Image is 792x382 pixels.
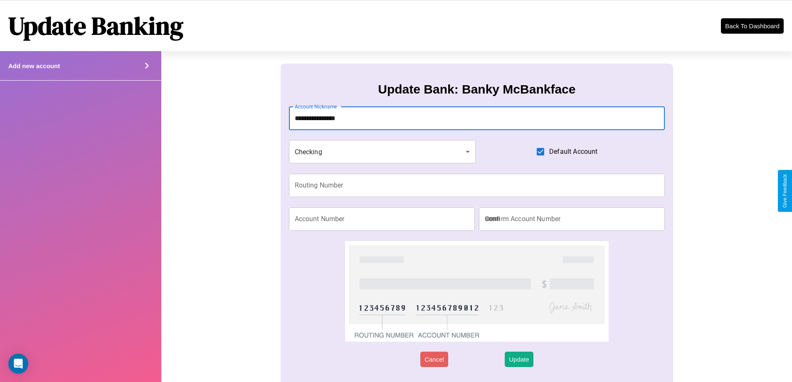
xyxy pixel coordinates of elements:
button: Cancel [420,352,448,367]
div: Checking [289,140,476,163]
div: Give Feedback [782,174,788,208]
span: Default Account [549,147,597,157]
label: Account Nickname [295,103,337,110]
h3: Update Bank: Banky McBankface [378,82,575,96]
h4: Add new account [8,62,60,69]
div: Open Intercom Messenger [8,354,28,374]
img: check [345,241,608,342]
button: Update [505,352,533,367]
button: Back To Dashboard [721,18,784,34]
h1: Update Banking [8,9,183,43]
